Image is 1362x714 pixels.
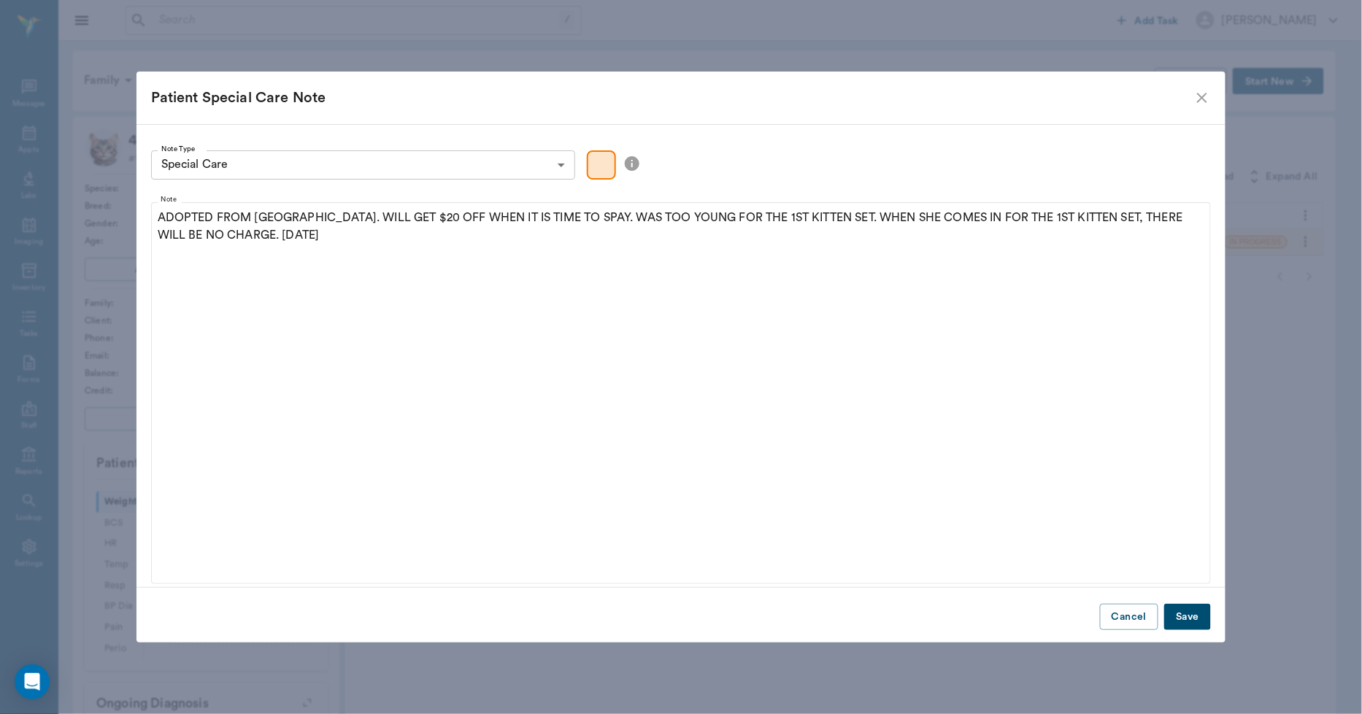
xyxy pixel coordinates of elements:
[15,664,50,699] div: Open Intercom Messenger
[1100,604,1158,631] button: Cancel
[158,209,1205,244] p: ADOPTED FROM [GEOGRAPHIC_DATA]. WILL GET $20 OFF WHEN IT IS TIME TO SPAY. WAS TOO YOUNG FOR THE 1...
[587,150,616,180] div: Color preview
[161,144,196,154] label: Note Type
[161,194,177,204] label: Note
[1164,604,1211,631] button: Save
[151,150,575,180] div: Special Care
[1193,89,1211,107] button: close
[151,86,1194,110] div: Patient Special Care Note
